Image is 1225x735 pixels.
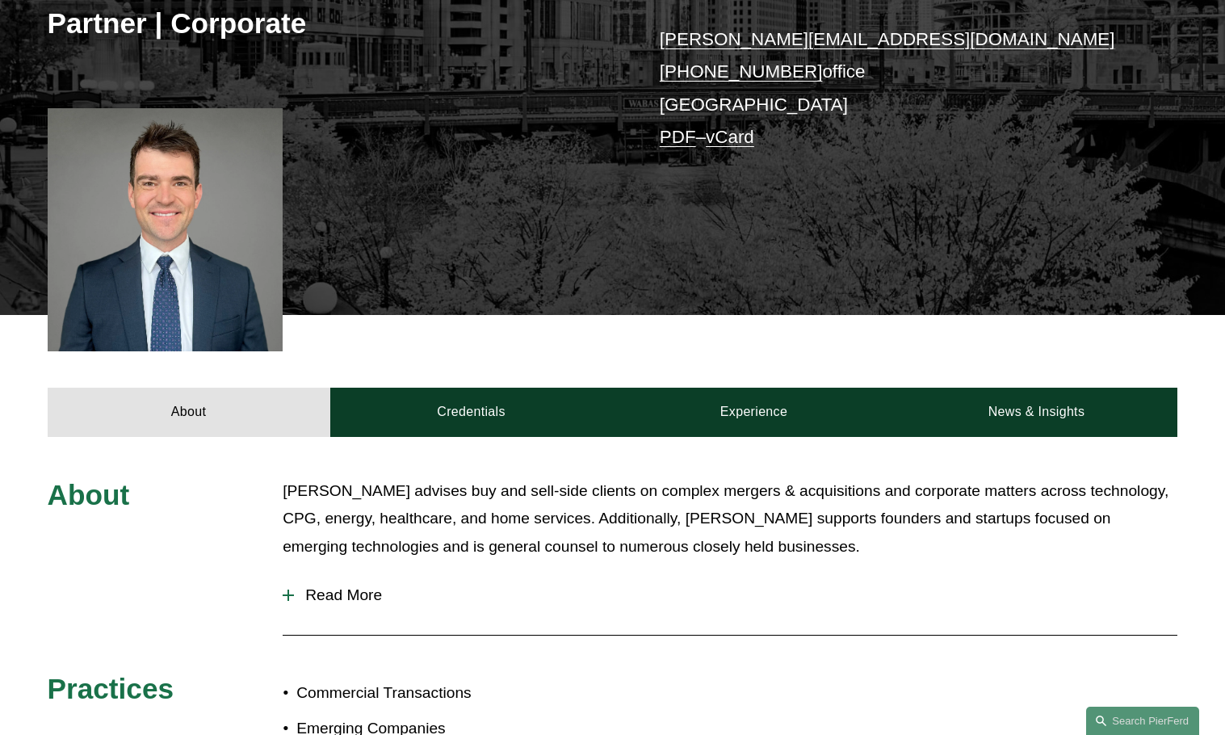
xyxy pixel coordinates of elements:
[660,23,1131,153] p: office [GEOGRAPHIC_DATA] –
[48,388,330,436] a: About
[48,673,174,704] span: Practices
[660,61,823,82] a: [PHONE_NUMBER]
[283,477,1177,561] p: [PERSON_NAME] advises buy and sell-side clients on complex mergers & acquisitions and corporate m...
[330,388,613,436] a: Credentials
[660,127,696,147] a: PDF
[283,574,1177,616] button: Read More
[48,479,130,510] span: About
[613,388,896,436] a: Experience
[1086,707,1199,735] a: Search this site
[660,29,1115,49] a: [PERSON_NAME][EMAIL_ADDRESS][DOMAIN_NAME]
[296,679,612,708] p: Commercial Transactions
[895,388,1177,436] a: News & Insights
[706,127,754,147] a: vCard
[294,586,1177,604] span: Read More
[48,6,613,41] h3: Partner | Corporate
